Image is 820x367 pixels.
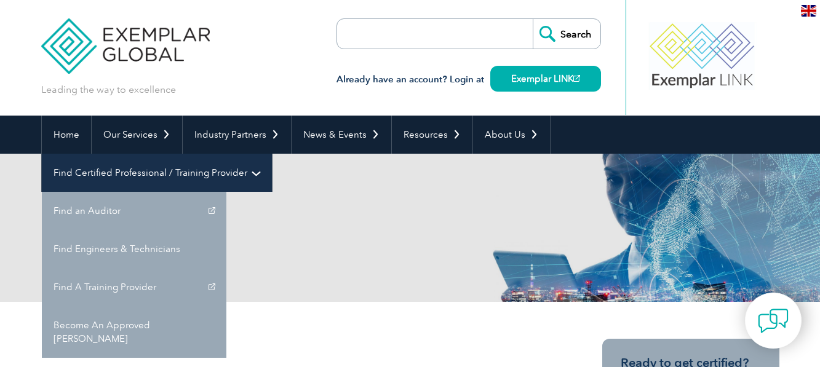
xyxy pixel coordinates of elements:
[42,230,226,268] a: Find Engineers & Technicians
[42,192,226,230] a: Find an Auditor
[42,268,226,306] a: Find A Training Provider
[41,203,514,227] h1: Search
[392,116,472,154] a: Resources
[490,66,601,92] a: Exemplar LINK
[41,83,176,97] p: Leading the way to excellence
[41,339,558,352] div: No results available
[292,116,391,154] a: News & Events
[573,75,580,82] img: open_square.png
[42,116,91,154] a: Home
[336,72,601,87] h3: Already have an account? Login at
[801,5,816,17] img: en
[473,116,550,154] a: About Us
[533,19,600,49] input: Search
[42,306,226,358] a: Become An Approved [PERSON_NAME]
[92,116,182,154] a: Our Services
[42,154,272,192] a: Find Certified Professional / Training Provider
[183,116,291,154] a: Industry Partners
[41,239,410,253] p: Results for: qanmos
[758,306,789,336] img: contact-chat.png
